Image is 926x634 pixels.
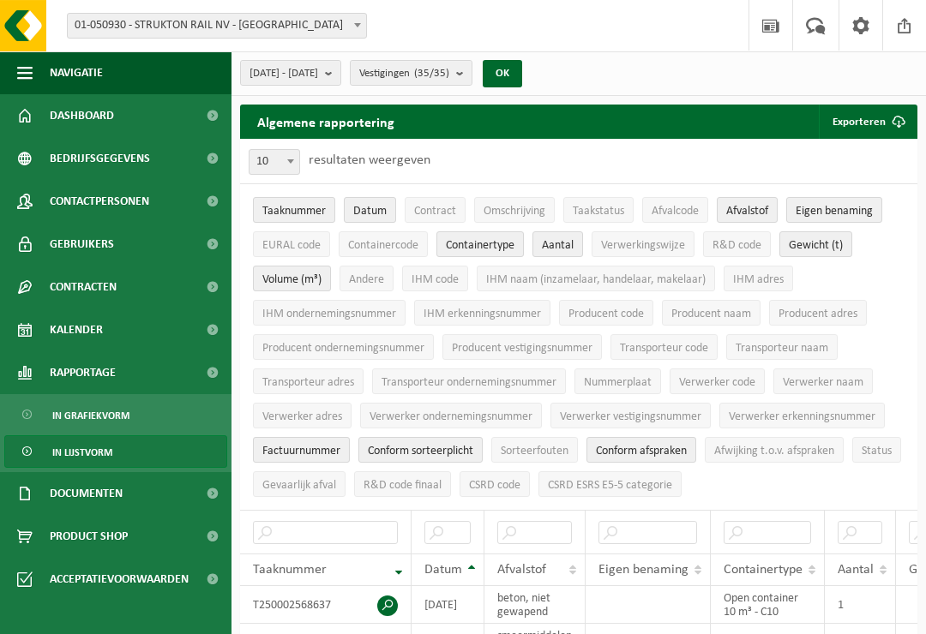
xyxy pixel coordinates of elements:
[262,273,322,286] span: Volume (m³)
[350,60,472,86] button: Vestigingen(35/35)
[838,563,874,577] span: Aantal
[262,479,336,492] span: Gevaarlijk afval
[769,300,867,326] button: Producent adresProducent adres: Activate to sort
[486,273,706,286] span: IHM naam (inzamelaar, handelaar, makelaar)
[50,51,103,94] span: Navigatie
[424,563,462,577] span: Datum
[796,205,873,218] span: Eigen benaming
[717,197,778,223] button: AfvalstofAfvalstof: Activate to sort
[477,266,715,291] button: IHM naam (inzamelaar, handelaar, makelaar)IHM naam (inzamelaar, handelaar, makelaar): Activate to...
[262,205,326,218] span: Taaknummer
[253,266,331,291] button: Volume (m³)Volume (m³): Activate to sort
[414,300,550,326] button: IHM erkenningsnummerIHM erkenningsnummer: Activate to sort
[852,437,901,463] button: StatusStatus: Activate to sort
[724,563,803,577] span: Containertype
[50,515,128,558] span: Product Shop
[382,376,556,389] span: Transporteur ondernemingsnummer
[724,266,793,291] button: IHM adresIHM adres: Activate to sort
[779,231,852,257] button: Gewicht (t)Gewicht (t): Activate to sort
[773,368,873,394] button: Verwerker naamVerwerker naam: Activate to sort
[354,471,451,497] button: R&D code finaalR&amp;D code finaal: Activate to sort
[783,376,863,389] span: Verwerker naam
[642,197,708,223] button: AfvalcodeAfvalcode: Activate to sort
[705,437,844,463] button: Afwijking t.o.v. afsprakenAfwijking t.o.v. afspraken: Activate to sort
[372,368,566,394] button: Transporteur ondernemingsnummerTransporteur ondernemingsnummer : Activate to sort
[52,399,129,432] span: In grafiekvorm
[726,334,838,360] button: Transporteur naamTransporteur naam: Activate to sort
[4,435,227,468] a: In lijstvorm
[405,197,466,223] button: ContractContract: Activate to sort
[240,60,341,86] button: [DATE] - [DATE]
[573,205,624,218] span: Taakstatus
[339,231,428,257] button: ContainercodeContainercode: Activate to sort
[679,376,755,389] span: Verwerker code
[262,239,321,252] span: EURAL code
[370,410,532,423] span: Verwerker ondernemingsnummer
[360,403,542,428] button: Verwerker ondernemingsnummerVerwerker ondernemingsnummer: Activate to sort
[50,472,123,515] span: Documenten
[789,239,843,252] span: Gewicht (t)
[497,563,546,577] span: Afvalstof
[253,334,434,360] button: Producent ondernemingsnummerProducent ondernemingsnummer: Activate to sort
[484,586,586,624] td: beton, niet gewapend
[713,239,761,252] span: R&D code
[584,376,652,389] span: Nummerplaat
[9,596,286,634] iframe: chat widget
[786,197,882,223] button: Eigen benamingEigen benaming: Activate to sort
[253,437,350,463] button: FactuurnummerFactuurnummer: Activate to sort
[452,342,592,355] span: Producent vestigingsnummer
[253,197,335,223] button: TaaknummerTaaknummer: Activate to remove sorting
[733,273,784,286] span: IHM adres
[662,300,761,326] button: Producent naamProducent naam: Activate to sort
[825,586,896,624] td: 1
[414,68,449,79] count: (35/35)
[736,342,828,355] span: Transporteur naam
[560,410,701,423] span: Verwerker vestigingsnummer
[262,376,354,389] span: Transporteur adres
[568,308,644,320] span: Producent code
[414,205,456,218] span: Contract
[542,239,574,252] span: Aantal
[483,60,522,87] button: OK
[726,205,768,218] span: Afvalstof
[620,342,708,355] span: Transporteur code
[652,205,699,218] span: Afvalcode
[340,266,394,291] button: AndereAndere: Activate to sort
[719,403,885,428] button: Verwerker erkenningsnummerVerwerker erkenningsnummer: Activate to sort
[50,308,103,351] span: Kalender
[703,231,771,257] button: R&D codeR&amp;D code: Activate to sort
[50,223,114,266] span: Gebruikers
[670,368,765,394] button: Verwerker codeVerwerker code: Activate to sort
[253,231,330,257] button: EURAL codeEURAL code: Activate to sort
[601,239,685,252] span: Verwerkingswijze
[349,273,384,286] span: Andere
[559,300,653,326] button: Producent codeProducent code: Activate to sort
[253,368,364,394] button: Transporteur adresTransporteur adres: Activate to sort
[819,105,916,139] button: Exporteren
[249,149,300,175] span: 10
[348,239,418,252] span: Containercode
[68,14,366,38] span: 01-050930 - STRUKTON RAIL NV - MERELBEKE
[309,153,430,167] label: resultaten weergeven
[262,445,340,458] span: Factuurnummer
[50,266,117,308] span: Contracten
[353,205,387,218] span: Datum
[412,273,459,286] span: IHM code
[671,308,751,320] span: Producent naam
[253,471,346,497] button: Gevaarlijk afval : Activate to sort
[250,61,318,87] span: [DATE] - [DATE]
[240,105,412,139] h2: Algemene rapportering
[460,471,530,497] button: CSRD codeCSRD code: Activate to sort
[250,150,299,174] span: 10
[424,308,541,320] span: IHM erkenningsnummer
[262,410,342,423] span: Verwerker adres
[442,334,602,360] button: Producent vestigingsnummerProducent vestigingsnummer: Activate to sort
[469,479,520,492] span: CSRD code
[711,586,825,624] td: Open container 10 m³ - C10
[598,563,688,577] span: Eigen benaming
[574,368,661,394] button: NummerplaatNummerplaat: Activate to sort
[262,342,424,355] span: Producent ondernemingsnummer
[50,137,150,180] span: Bedrijfsgegevens
[253,403,352,428] button: Verwerker adresVerwerker adres: Activate to sort
[779,308,857,320] span: Producent adres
